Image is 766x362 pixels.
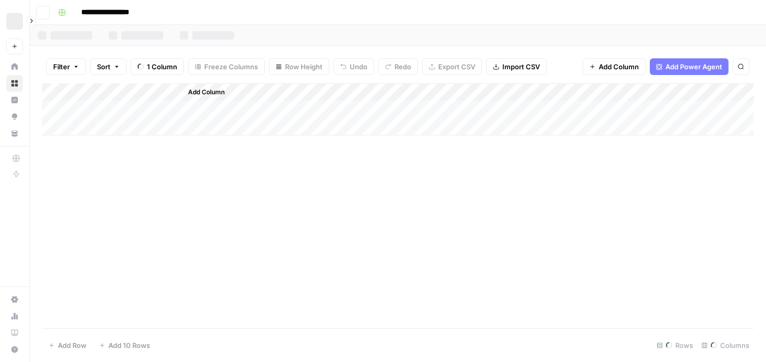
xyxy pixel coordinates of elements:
button: Add Row [42,337,93,354]
a: Insights [6,92,23,108]
span: Add Power Agent [665,61,722,72]
span: Add Column [599,61,639,72]
span: Add Row [58,340,87,351]
span: Freeze Columns [204,61,258,72]
button: Row Height [269,58,329,75]
div: Rows [652,337,697,354]
a: Browse [6,75,23,92]
button: 1 Column [131,58,184,75]
button: Add Power Agent [650,58,728,75]
span: Add 10 Rows [108,340,150,351]
span: Row Height [285,61,323,72]
a: Usage [6,308,23,324]
button: Freeze Columns [188,58,265,75]
span: Import CSV [502,61,540,72]
div: Columns [697,337,753,354]
a: Your Data [6,125,23,142]
button: Redo [378,58,418,75]
span: Export CSV [438,61,475,72]
button: Undo [333,58,374,75]
button: Import CSV [486,58,547,75]
a: Opportunities [6,108,23,125]
button: Add Column [175,85,229,99]
button: Add 10 Rows [93,337,156,354]
button: Help + Support [6,341,23,358]
span: Undo [350,61,367,72]
span: Add Column [188,88,225,97]
a: Home [6,58,23,75]
span: Redo [394,61,411,72]
a: Settings [6,291,23,308]
span: Filter [53,61,70,72]
button: Add Column [583,58,646,75]
button: Export CSV [422,58,482,75]
button: Sort [90,58,127,75]
span: Sort [97,61,110,72]
button: Filter [46,58,86,75]
a: Learning Hub [6,324,23,341]
span: 1 Column [147,61,177,72]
